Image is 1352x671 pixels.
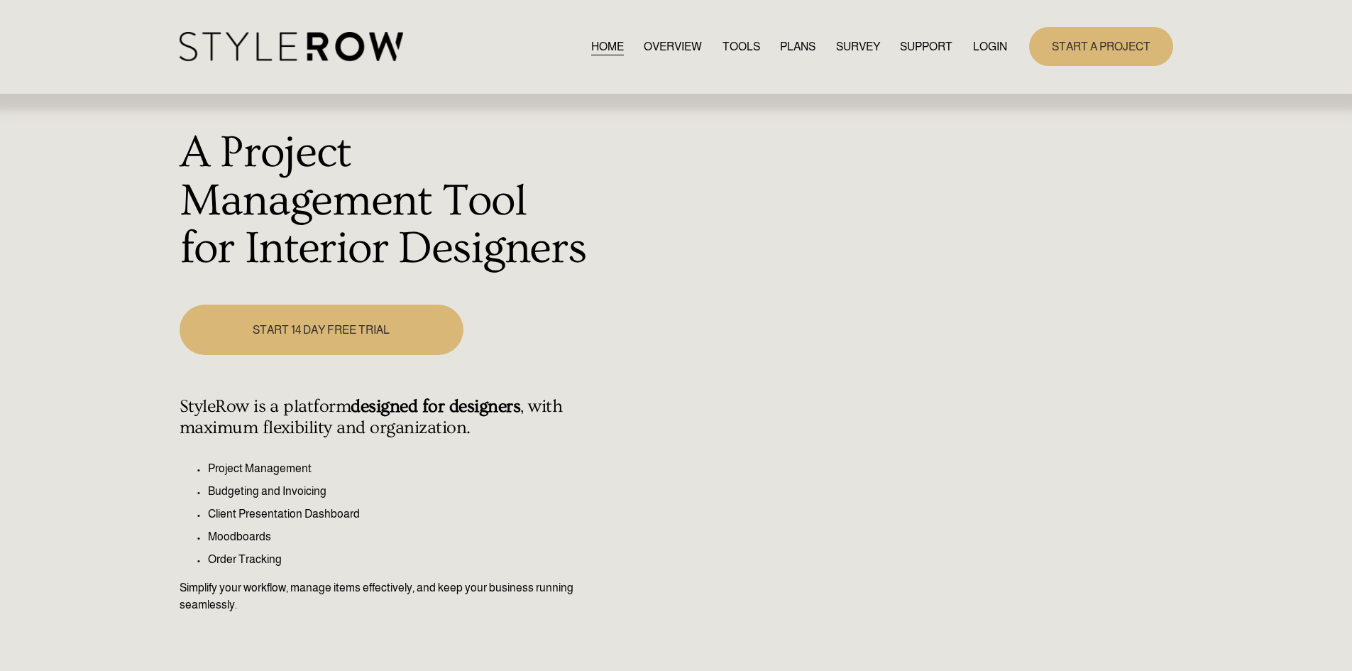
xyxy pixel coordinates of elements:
a: OVERVIEW [644,37,702,56]
p: Budgeting and Invoicing [208,483,589,500]
span: SUPPORT [900,38,952,55]
a: TOOLS [722,37,760,56]
a: LOGIN [973,37,1007,56]
strong: designed for designers [351,396,520,417]
a: HOME [591,37,624,56]
p: Order Tracking [208,551,589,568]
p: Simplify your workflow, manage items effectively, and keep your business running seamlessly. [180,579,589,613]
a: SURVEY [836,37,880,56]
h1: A Project Management Tool for Interior Designers [180,129,589,273]
a: START 14 DAY FREE TRIAL [180,305,463,355]
p: Moodboards [208,528,589,545]
h4: StyleRow is a platform , with maximum flexibility and organization. [180,396,589,439]
a: PLANS [780,37,815,56]
p: Project Management [208,460,589,477]
a: START A PROJECT [1029,27,1173,66]
img: StyleRow [180,32,403,61]
a: folder dropdown [900,37,952,56]
p: Client Presentation Dashboard [208,506,589,523]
